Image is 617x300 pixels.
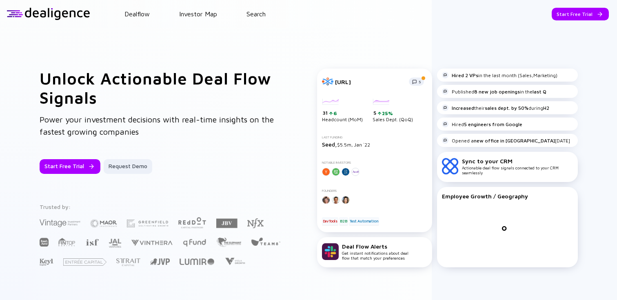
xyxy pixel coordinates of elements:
div: Published in the [442,88,546,95]
img: Key1 Capital [40,258,53,266]
div: Test Automation [349,217,379,225]
img: JBV Capital [216,218,237,229]
img: The Elephant [216,238,241,247]
h1: Unlock Actionable Deal Flow Signals [40,69,284,107]
div: Deal Flow Alerts [342,243,408,250]
div: in the last month (Sales,Marketing) [442,72,557,78]
strong: sales dept. by 50% [485,105,528,111]
button: Request Demo [104,159,152,174]
div: 6 [333,110,337,116]
img: Vintage Investment Partners [40,218,80,228]
strong: 8 new job openings [474,89,520,95]
img: Strait Capital [116,258,140,266]
div: their during [442,104,549,111]
div: Get instant notifications about deal flow that match your preferences [342,243,408,260]
span: Power your investment decisions with real-time insights on the fastest growing companies [40,115,274,136]
a: Search [246,10,266,18]
div: 31 [323,110,363,116]
div: DevTools [322,217,338,225]
strong: Increased [452,105,474,111]
span: Seed, [322,141,337,148]
strong: last Q [533,89,546,95]
div: $5.5m, Jan `22 [322,141,427,148]
img: Team8 [251,237,280,246]
img: FINTOP Capital [58,238,75,247]
button: Start Free Trial [552,8,609,20]
div: [URL] [335,78,404,85]
strong: 5 engineers from Google [464,121,522,127]
div: Sales Dept. (QoQ) [373,99,413,122]
div: 5 [373,110,413,116]
a: Dealflow [124,10,150,18]
div: 25% [381,110,393,116]
div: Notable Investors [322,161,427,164]
div: Last Funding [322,136,427,139]
div: Founders [322,189,427,193]
div: Actionable deal flow signals connected to your CRM seamlessly [462,158,573,175]
img: Red Dot Capital Partners [178,216,206,229]
img: Maor Investments [90,217,117,230]
img: Entrée Capital [63,258,107,266]
img: JAL Ventures [109,239,121,248]
div: Trusted by: [40,203,282,210]
strong: new office in [GEOGRAPHIC_DATA] [474,138,555,144]
img: Viola Growth [224,258,246,265]
div: Opened a [DATE] [442,137,570,144]
strong: Hired 2 VPs [452,72,478,78]
button: Start Free Trial [40,159,100,174]
img: Q Fund [182,238,206,247]
div: Employee Growth / Geography [442,193,573,200]
img: Vinthera [131,239,173,247]
div: Headcount (MoM) [322,99,363,122]
img: Lumir Ventures [180,258,214,265]
img: Israel Secondary Fund [85,238,99,246]
strong: H2 [543,105,549,111]
img: Jerusalem Venture Partners [150,258,170,265]
div: B2B [339,217,348,225]
img: Greenfield Partners [127,220,168,227]
div: Sync to your CRM [462,158,573,164]
img: NFX [247,218,264,228]
div: Hired [442,121,522,127]
a: Investor Map [179,10,217,18]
